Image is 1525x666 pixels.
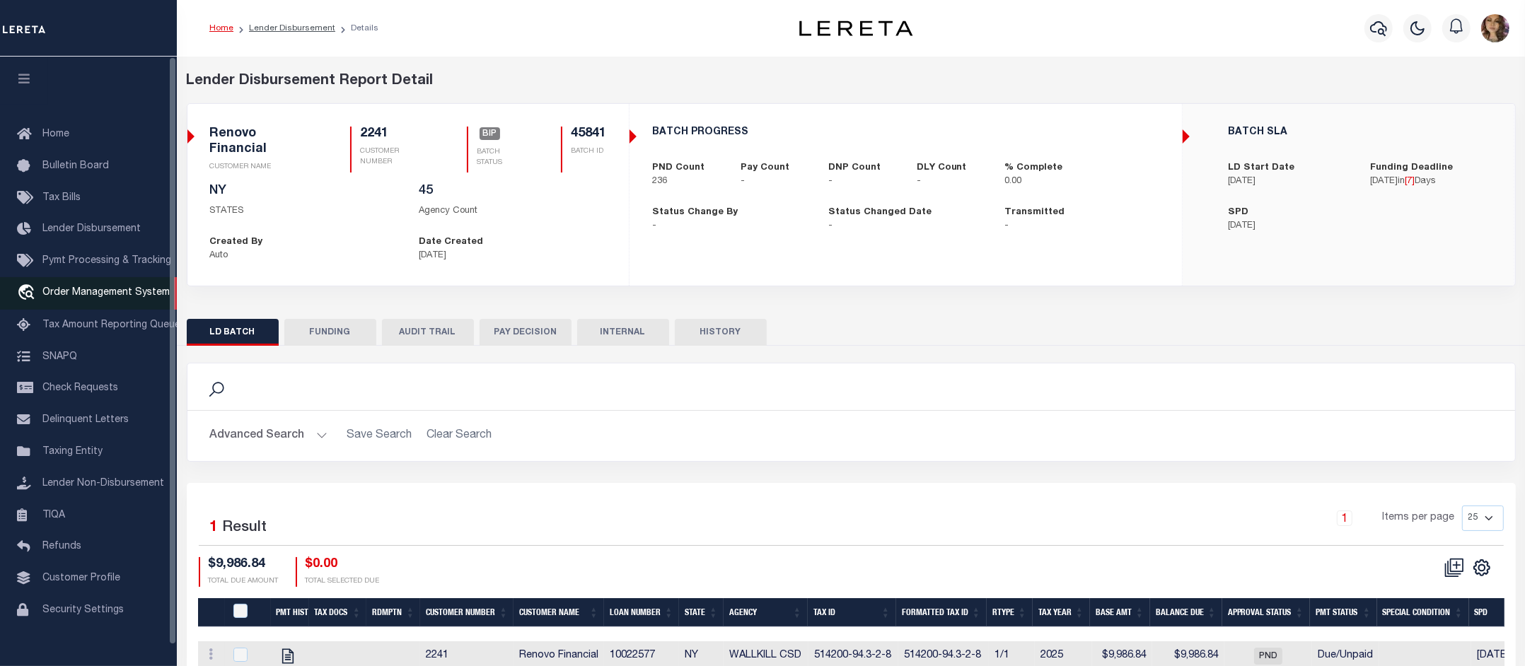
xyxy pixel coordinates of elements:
span: Delinquent Letters [42,415,129,425]
div: Lender Disbursement Report Detail [187,71,1516,92]
button: LD BATCH [187,319,279,346]
span: Tax Amount Reporting Queue [42,320,180,330]
label: Pay Count [741,161,789,175]
h5: 45841 [571,127,606,142]
span: PND [1254,648,1282,665]
th: State: activate to sort column ascending [679,598,724,627]
th: Customer Name: activate to sort column ascending [514,598,604,627]
button: INTERNAL [577,319,669,346]
p: CUSTOMER NAME [210,162,317,173]
th: Pmt Status: activate to sort column ascending [1310,598,1377,627]
button: FUNDING [284,319,376,346]
a: Lender Disbursement [249,24,335,33]
span: Pymt Processing & Tracking [42,256,171,266]
span: 1 [210,520,219,535]
p: in Days [1370,175,1491,189]
p: BATCH STATUS [477,147,527,168]
th: Approval Status: activate to sort column ascending [1222,598,1310,627]
label: PND Count [652,161,704,175]
span: Bulletin Board [42,161,109,171]
span: Items per page [1383,510,1455,526]
h5: Renovo Financial [210,127,317,157]
h5: NY [210,184,398,199]
p: [DATE] [1228,219,1349,233]
th: Special Condition: activate to sort column ascending [1377,598,1469,627]
label: Created By [210,235,263,250]
th: Customer Number: activate to sort column ascending [420,598,514,627]
p: CUSTOMER NUMBER [360,146,432,168]
p: TOTAL DUE AMOUNT [209,576,279,587]
label: DLY Count [917,161,967,175]
span: BIP [480,127,501,140]
a: 1 [1337,510,1352,526]
h4: $9,986.84 [209,557,279,573]
th: Tax Docs: activate to sort column ascending [309,598,367,627]
p: - [917,175,984,189]
p: - [828,219,983,233]
label: SPD [1228,206,1248,220]
span: Lender Disbursement [42,224,141,234]
span: TIQA [42,510,65,520]
span: Refunds [42,542,81,551]
p: BATCH ID [571,146,606,157]
th: PayeePmtBatchStatus [225,598,271,627]
p: - [741,175,808,189]
p: TOTAL SELECTED DUE [306,576,380,587]
th: Pmt Hist [271,598,309,627]
th: Base Amt: activate to sort column ascending [1090,598,1150,627]
button: AUDIT TRAIL [382,319,474,346]
span: [ ] [1405,177,1415,186]
button: HISTORY [675,319,767,346]
th: Agency: activate to sort column ascending [724,598,808,627]
p: 236 [652,175,719,189]
th: &nbsp;&nbsp;&nbsp;&nbsp;&nbsp;&nbsp;&nbsp;&nbsp;&nbsp;&nbsp; [198,598,225,627]
label: Date Created [419,235,483,250]
p: - [652,219,807,233]
p: - [828,175,895,189]
label: Result [223,517,267,539]
h5: 45 [419,184,606,199]
label: DNP Count [828,161,881,175]
p: [DATE] [1228,175,1349,189]
li: Details [335,22,378,35]
span: Due/Unpaid [1318,650,1374,660]
th: Tax Id: activate to sort column ascending [808,598,896,627]
h4: $0.00 [306,557,380,573]
a: Home [209,24,233,33]
span: Tax Bills [42,193,81,203]
span: Lender Non-Disbursement [42,479,164,489]
p: [DATE] [419,249,606,263]
p: 0.00 [1004,175,1072,189]
h5: BATCH SLA [1228,127,1491,139]
label: Status Change By [652,206,738,220]
label: Funding Deadline [1370,161,1453,175]
label: Transmitted [1004,206,1065,220]
span: [DATE] [1370,177,1398,186]
span: Security Settings [42,605,124,615]
p: STATES [210,204,398,218]
i: travel_explore [17,284,40,303]
a: BIP [480,128,501,141]
th: Loan Number: activate to sort column ascending [604,598,679,627]
button: Advanced Search [210,422,327,450]
th: Tax Year: activate to sort column ascending [1033,598,1090,627]
label: Status Changed Date [828,206,932,220]
h5: 2241 [360,127,432,142]
span: Customer Profile [42,573,120,583]
span: Order Management System [42,288,170,298]
span: Home [42,129,69,139]
p: Agency Count [419,204,606,218]
img: logo-dark.svg [799,21,912,36]
span: Taxing Entity [42,447,103,457]
th: Formatted Tax Id: activate to sort column ascending [896,598,987,627]
th: Balance Due: activate to sort column ascending [1150,598,1222,627]
h5: BATCH PROGRESS [652,127,1159,139]
span: SNAPQ [42,351,77,361]
th: RType: activate to sort column ascending [987,598,1033,627]
p: - [1004,219,1159,233]
span: Check Requests [42,383,118,393]
span: 7 [1407,177,1412,186]
label: % Complete [1004,161,1062,175]
th: Rdmptn: activate to sort column ascending [366,598,420,627]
